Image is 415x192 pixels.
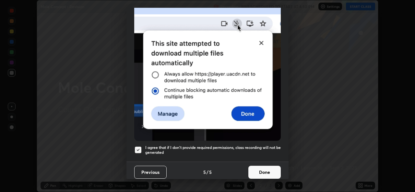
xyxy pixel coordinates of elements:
[134,166,167,179] button: Previous
[209,169,212,175] h4: 5
[248,166,281,179] button: Done
[203,169,206,175] h4: 5
[207,169,208,175] h4: /
[145,145,281,155] h5: I agree that if I don't provide required permissions, class recording will not be generated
